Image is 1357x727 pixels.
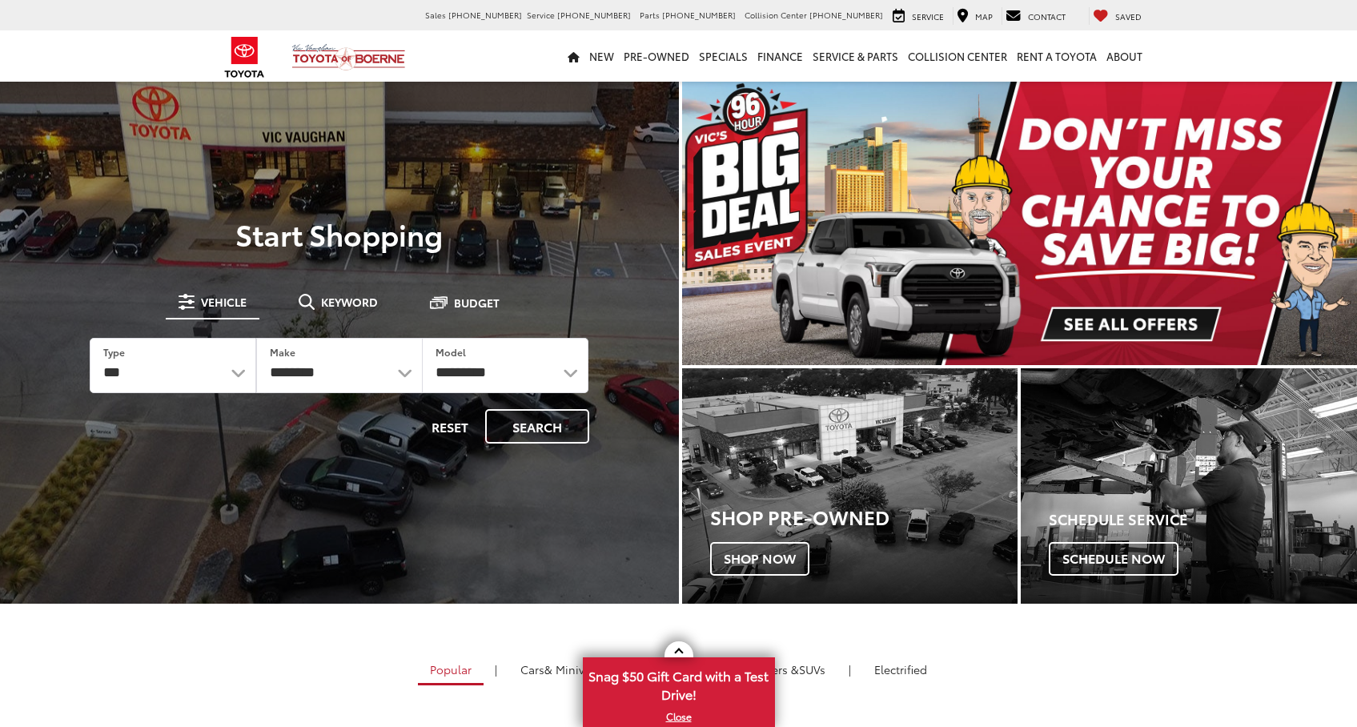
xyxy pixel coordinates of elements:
[436,345,466,359] label: Model
[1028,10,1066,22] span: Contact
[1012,30,1102,82] a: Rent a Toyota
[544,661,598,677] span: & Minivan
[903,30,1012,82] a: Collision Center
[201,296,247,307] span: Vehicle
[448,9,522,21] span: [PHONE_NUMBER]
[321,296,378,307] span: Keyword
[710,506,1018,527] h3: Shop Pre-Owned
[1002,7,1070,25] a: Contact
[1102,30,1147,82] a: About
[1115,10,1142,22] span: Saved
[485,409,589,444] button: Search
[710,542,809,576] span: Shop Now
[291,43,406,71] img: Vic Vaughan Toyota of Boerne
[270,345,295,359] label: Make
[1049,512,1357,528] h4: Schedule Service
[808,30,903,82] a: Service & Parts: Opens in a new tab
[662,9,736,21] span: [PHONE_NUMBER]
[454,297,500,308] span: Budget
[682,368,1018,604] div: Toyota
[682,368,1018,604] a: Shop Pre-Owned Shop Now
[912,10,944,22] span: Service
[425,9,446,21] span: Sales
[640,9,660,21] span: Parts
[717,656,837,683] a: SUVs
[1049,542,1178,576] span: Schedule Now
[418,409,482,444] button: Reset
[215,31,275,83] img: Toyota
[809,9,883,21] span: [PHONE_NUMBER]
[1021,368,1357,604] div: Toyota
[753,30,808,82] a: Finance
[584,659,773,708] span: Snag $50 Gift Card with a Test Drive!
[527,9,555,21] span: Service
[975,10,993,22] span: Map
[694,30,753,82] a: Specials
[1089,7,1146,25] a: My Saved Vehicles
[491,661,501,677] li: |
[889,7,948,25] a: Service
[1021,368,1357,604] a: Schedule Service Schedule Now
[67,218,612,250] p: Start Shopping
[619,30,694,82] a: Pre-Owned
[584,30,619,82] a: New
[563,30,584,82] a: Home
[862,656,939,683] a: Electrified
[845,661,855,677] li: |
[557,9,631,21] span: [PHONE_NUMBER]
[953,7,997,25] a: Map
[103,345,125,359] label: Type
[418,656,484,685] a: Popular
[508,656,610,683] a: Cars
[745,9,807,21] span: Collision Center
